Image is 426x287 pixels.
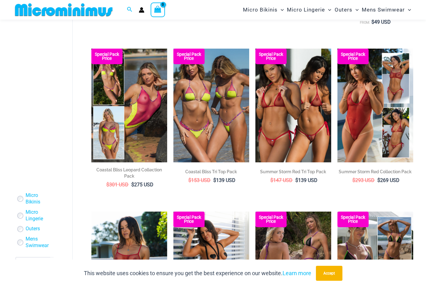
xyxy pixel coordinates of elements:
[255,49,331,162] img: Summer Storm Red Tri Top Pack F
[337,52,369,60] b: Special Pack Price
[371,19,374,25] span: $
[26,193,49,206] a: Micro Bikinis
[337,169,413,177] a: Summer Storm Red Collection Pack
[255,169,331,177] a: Summer Storm Red Tri Top Pack
[26,209,49,222] a: Micro Lingerie
[270,177,273,183] span: $
[84,269,311,278] p: This website uses cookies to ensure you get the best experience on our website.
[131,182,134,188] span: $
[337,169,413,175] h2: Summer Storm Red Collection Pack
[278,2,284,18] span: Menu Toggle
[91,49,167,162] img: Coastal Bliss Leopard Sunset Collection Pack C
[106,182,109,188] span: $
[283,270,311,276] a: Learn more
[243,2,278,18] span: Micro Bikinis
[405,2,411,18] span: Menu Toggle
[360,2,413,18] a: Mens SwimwearMenu ToggleMenu Toggle
[255,215,287,223] b: Special Pack Price
[240,1,414,19] nav: Site Navigation
[295,177,298,183] span: $
[91,52,123,60] b: Special Pack Price
[377,177,380,183] span: $
[316,266,342,281] button: Accept
[362,2,405,18] span: Mens Swimwear
[91,49,167,162] a: Coastal Bliss Leopard Sunset Collection Pack C Coastal Bliss Leopard Sunset Collection Pack BCoas...
[371,19,391,25] bdi: 49 USD
[26,236,49,249] a: Mens Swimwear
[173,52,205,60] b: Special Pack Price
[213,177,235,183] bdi: 139 USD
[255,169,331,175] h2: Summer Storm Red Tri Top Pack
[377,177,399,183] bdi: 269 USD
[352,177,375,183] bdi: 293 USD
[285,2,333,18] a: Micro LingerieMenu ToggleMenu Toggle
[131,182,153,188] bdi: 275 USD
[106,182,128,188] bdi: 301 USD
[26,226,40,232] a: Outers
[255,52,287,60] b: Special Pack Price
[270,177,293,183] bdi: 147 USD
[16,21,72,146] iframe: TrustedSite Certified
[213,177,216,183] span: $
[337,49,413,162] a: Summer Storm Red Collection Pack F Summer Storm Red Collection Pack BSummer Storm Red Collection ...
[337,215,369,223] b: Special Pack Price
[173,169,249,177] a: Coastal Bliss Tri Top Pack
[352,177,355,183] span: $
[127,6,133,14] a: Search icon link
[91,167,167,181] a: Coastal Bliss Leopard Collection Pack
[295,177,317,183] bdi: 139 USD
[287,2,325,18] span: Micro Lingerie
[139,7,144,13] a: Account icon link
[151,2,165,17] a: View Shopping Cart, empty
[188,177,211,183] bdi: 153 USD
[360,21,370,25] span: From:
[173,49,249,162] a: Coastal Bliss Leopard Sunset Tri Top Pack Coastal Bliss Leopard Sunset Tri Top Pack BCoastal Blis...
[325,2,331,18] span: Menu Toggle
[173,49,249,162] img: Coastal Bliss Leopard Sunset Tri Top Pack
[352,2,359,18] span: Menu Toggle
[255,49,331,162] a: Summer Storm Red Tri Top Pack F Summer Storm Red Tri Top Pack BSummer Storm Red Tri Top Pack B
[335,2,352,18] span: Outers
[173,215,205,223] b: Special Pack Price
[91,167,167,179] h2: Coastal Bliss Leopard Collection Pack
[173,169,249,175] h2: Coastal Bliss Tri Top Pack
[188,177,191,183] span: $
[12,3,115,17] img: MM SHOP LOGO FLAT
[241,2,285,18] a: Micro BikinisMenu ToggleMenu Toggle
[337,49,413,162] img: Summer Storm Red Collection Pack F
[333,2,360,18] a: OutersMenu ToggleMenu Toggle
[16,257,59,267] span: - Shop by Fabric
